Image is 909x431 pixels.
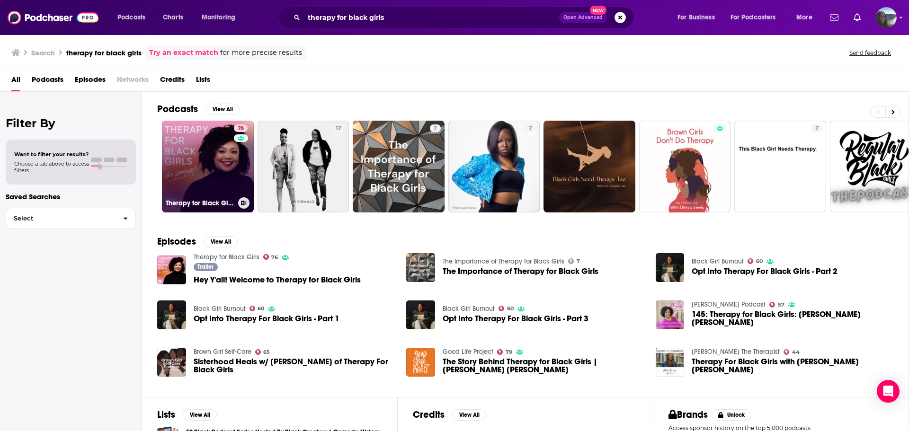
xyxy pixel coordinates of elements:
a: Opt Into Therapy For Black Girls - Part 1 [157,300,186,329]
a: Good Life Project [443,348,493,356]
a: Opt Into Therapy For Black Girls - Part 2 [656,253,685,282]
img: Podchaser - Follow, Share and Rate Podcasts [8,9,98,26]
button: View All [204,236,238,247]
a: Hey Y'all! Welcome to Therapy for Black Girls [194,276,361,284]
span: Choose a tab above to access filters. [14,160,89,174]
button: open menu [195,10,248,25]
a: Lists [196,72,210,91]
a: Podcasts [32,72,63,91]
img: 145: Therapy for Black Girls: Dr. Joy Harden Bradford [656,300,685,329]
button: View All [183,409,217,421]
span: Sisterhood Heals w/ [PERSON_NAME] of Therapy For Black Girls [194,358,395,374]
span: Select [6,215,116,221]
button: Open AdvancedNew [559,12,607,23]
span: 60 [258,307,264,311]
img: User Profile [876,7,897,28]
span: Podcasts [117,11,145,24]
a: The Importance of Therapy for Black Girls [443,267,598,275]
a: 7 [430,124,441,132]
span: 44 [792,350,800,354]
a: Therapy For Black Girls with Dr. Joy Harden Bradford [656,348,685,377]
button: open menu [790,10,824,25]
a: The Story Behind Therapy for Black Girls | Dr. Joy Harden Bradford [443,358,644,374]
span: The Story Behind Therapy for Black Girls | [PERSON_NAME] [PERSON_NAME] [443,358,644,374]
a: 7 [525,124,536,132]
a: Show notifications dropdown [850,9,864,26]
a: 79 [497,349,512,355]
a: The Importance of Therapy for Black Girls [443,257,564,265]
h2: Credits [413,409,445,421]
span: New [590,6,607,15]
a: 7 [811,124,822,132]
div: Search podcasts, credits, & more... [287,7,643,28]
h3: therapy for black girls [66,48,142,57]
span: 7 [815,124,819,133]
img: The Story Behind Therapy for Black Girls | Dr. Joy Harden Bradford [406,348,435,377]
span: For Business [677,11,715,24]
span: 65 [263,350,270,354]
a: 65 [255,349,270,355]
a: 17 [258,121,349,212]
button: View All [205,104,240,115]
img: Opt Into Therapy For Black Girls - Part 3 [406,300,435,329]
h3: Therapy for Black Girls [166,199,234,207]
span: 76 [271,255,278,260]
button: Send feedback [847,49,894,57]
span: 79 [506,350,512,354]
h2: Podcasts [157,103,198,115]
img: Hey Y'all! Welcome to Therapy for Black Girls [157,255,186,284]
span: 60 [756,259,763,264]
a: All [11,72,20,91]
h2: Filter By [6,116,136,130]
span: 145: Therapy for Black Girls: [PERSON_NAME] [PERSON_NAME] [692,310,893,326]
span: Open Advanced [563,15,603,20]
span: Networks [117,72,149,91]
span: for more precise results [220,47,302,58]
span: 7 [434,124,437,133]
h2: Lists [157,409,175,421]
a: Black Girl Burnout [443,305,495,313]
a: Therapy for Black Girls [194,253,259,261]
button: open menu [671,10,727,25]
a: Opt Into Therapy For Black Girls - Part 2 [692,267,838,275]
a: 145: Therapy for Black Girls: Dr. Joy Harden Bradford [692,310,893,326]
a: CreditsView All [413,409,486,421]
img: Sisterhood Heals w/ Dr Joy of Therapy For Black Girls [157,348,186,377]
span: 60 [507,307,514,311]
a: 76Therapy for Black Girls [162,121,254,212]
button: Unlock [712,409,752,421]
a: Show notifications dropdown [826,9,842,26]
a: Opt Into Therapy For Black Girls - Part 1 [194,315,339,323]
a: Celeste The Therapist [692,348,780,356]
a: 7 [448,121,540,212]
a: 76 [234,124,248,132]
span: Therapy For Black Girls with [PERSON_NAME] [PERSON_NAME] [692,358,893,374]
span: More [796,11,812,24]
a: Episodes [75,72,106,91]
span: 7 [529,124,532,133]
button: Show profile menu [876,7,897,28]
a: PodcastsView All [157,103,240,115]
a: ListsView All [157,409,217,421]
a: Therapy For Black Girls with Dr. Joy Harden Bradford [692,358,893,374]
a: 60 [748,258,763,264]
span: 76 [238,124,244,133]
a: Black Girl Burnout [692,257,744,265]
button: open menu [724,10,790,25]
a: The Importance of Therapy for Black Girls [406,253,435,282]
a: Credits [160,72,185,91]
span: For Podcasters [731,11,776,24]
span: 7 [577,259,580,264]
